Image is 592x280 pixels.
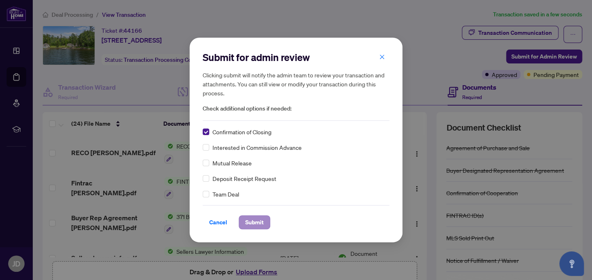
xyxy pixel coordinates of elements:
[209,216,227,229] span: Cancel
[559,251,584,276] button: Open asap
[379,54,385,60] span: close
[203,51,389,64] h2: Submit for admin review
[212,174,276,183] span: Deposit Receipt Request
[245,216,264,229] span: Submit
[212,127,271,136] span: Confirmation of Closing
[203,104,389,113] span: Check additional options if needed:
[203,70,389,97] h5: Clicking submit will notify the admin team to review your transaction and attachments. You can st...
[212,143,302,152] span: Interested in Commission Advance
[212,190,239,199] span: Team Deal
[239,215,270,229] button: Submit
[212,158,252,167] span: Mutual Release
[203,215,234,229] button: Cancel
